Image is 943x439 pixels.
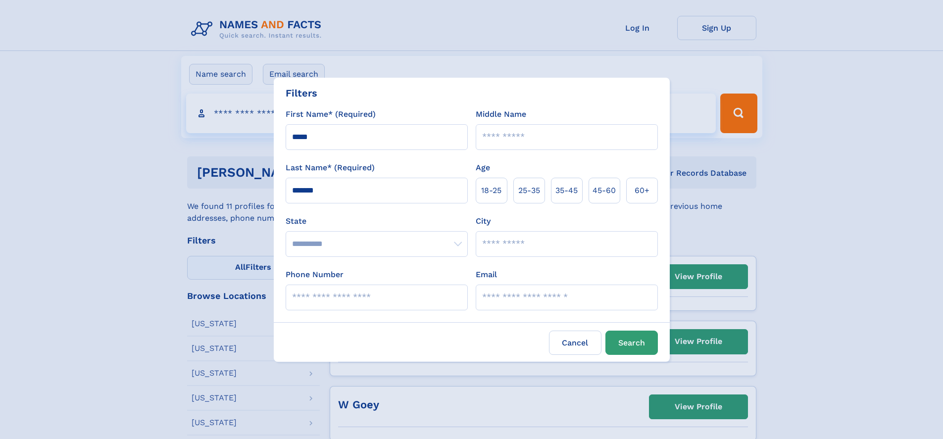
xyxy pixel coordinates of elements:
[593,185,616,196] span: 45‑60
[286,269,344,281] label: Phone Number
[286,86,317,100] div: Filters
[476,269,497,281] label: Email
[476,162,490,174] label: Age
[286,108,376,120] label: First Name* (Required)
[635,185,649,196] span: 60+
[476,215,491,227] label: City
[555,185,578,196] span: 35‑45
[286,162,375,174] label: Last Name* (Required)
[605,331,658,355] button: Search
[286,215,468,227] label: State
[481,185,501,196] span: 18‑25
[476,108,526,120] label: Middle Name
[549,331,601,355] label: Cancel
[518,185,540,196] span: 25‑35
